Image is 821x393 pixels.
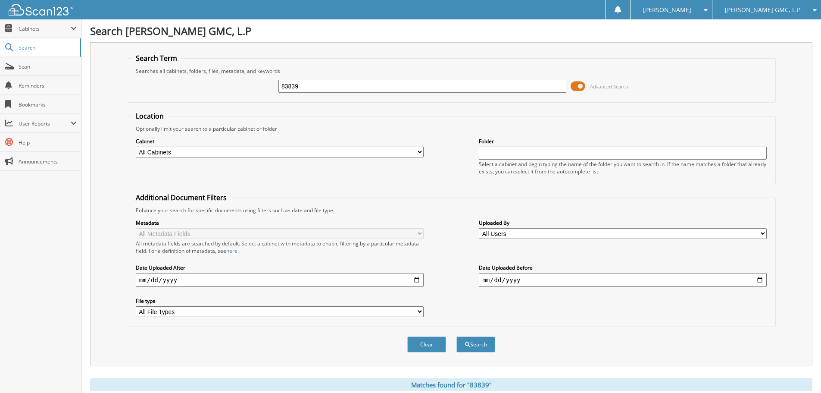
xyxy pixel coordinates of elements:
span: Reminders [19,82,77,89]
label: Date Uploaded After [136,264,424,271]
div: Searches all cabinets, folders, files, metadata, and keywords [131,67,771,75]
span: Cabinets [19,25,71,32]
img: scan123-logo-white.svg [9,4,73,16]
span: [PERSON_NAME] GMC, L.P [725,7,800,13]
a: here [226,247,237,255]
span: Advanced Search [590,83,628,90]
legend: Search Term [131,53,181,63]
span: Scan [19,63,77,70]
button: Clear [407,336,446,352]
div: All metadata fields are searched by default. Select a cabinet with metadata to enable filtering b... [136,240,424,255]
div: Enhance your search for specific documents using filters such as date and file type. [131,207,771,214]
button: Search [456,336,495,352]
legend: Additional Document Filters [131,193,231,202]
span: Help [19,139,77,146]
input: start [136,273,424,287]
span: Search [19,44,75,51]
input: end [479,273,767,287]
label: Date Uploaded Before [479,264,767,271]
span: Bookmarks [19,101,77,108]
legend: Location [131,111,168,121]
span: [PERSON_NAME] [643,7,691,13]
label: File type [136,297,424,305]
div: Select a cabinet and begin typing the name of the folder you want to search in. If the name match... [479,160,767,175]
label: Uploaded By [479,219,767,226]
label: Folder [479,138,767,145]
span: Announcements [19,158,77,165]
span: User Reports [19,120,71,127]
label: Cabinet [136,138,424,145]
div: Optionally limit your search to a particular cabinet or folder [131,125,771,132]
label: Metadata [136,219,424,226]
div: Matches found for "83839" [90,378,812,391]
h1: Search [PERSON_NAME] GMC, L.P [90,24,812,38]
